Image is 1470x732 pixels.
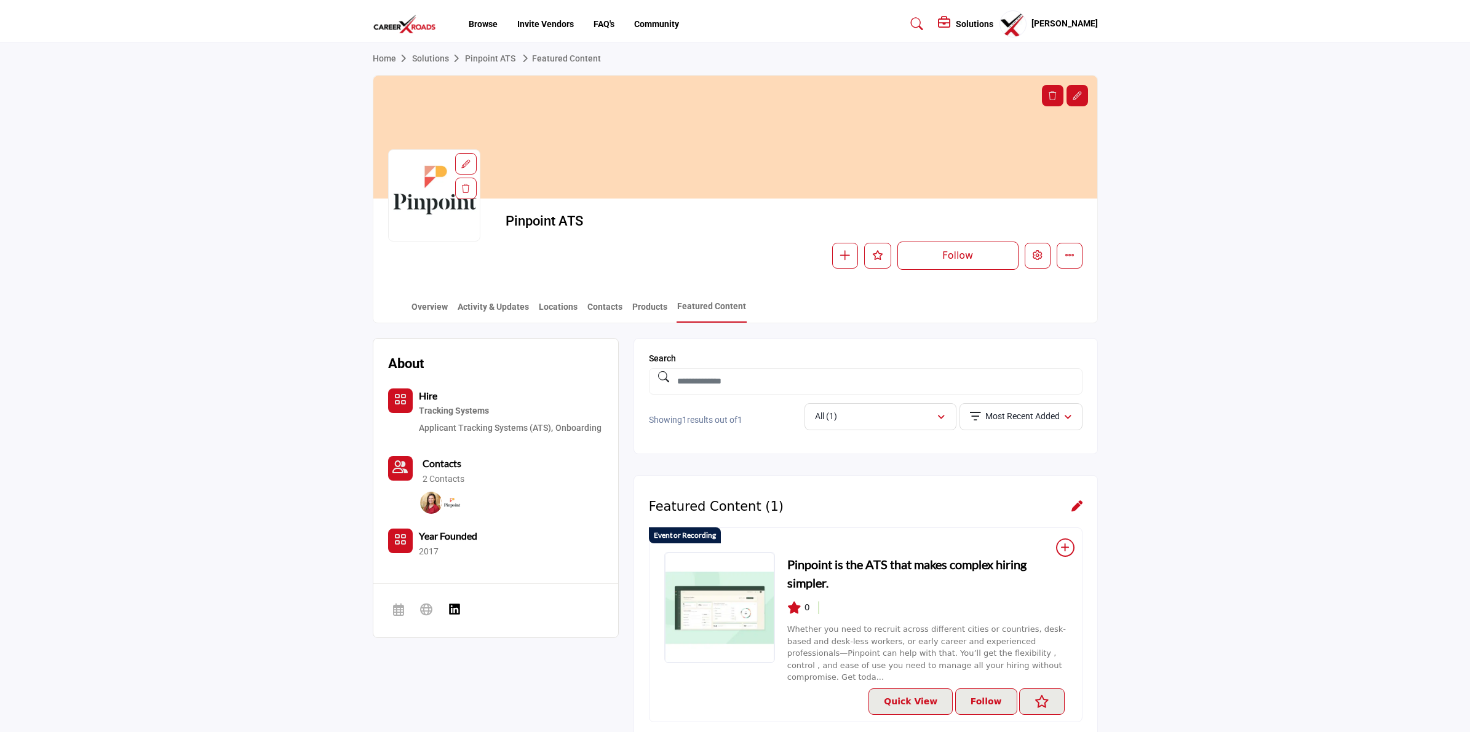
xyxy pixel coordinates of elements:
p: 2017 [419,546,439,558]
button: Category Icon [388,388,413,413]
a: Activity & Updates [457,301,530,322]
button: Follow [955,688,1017,715]
a: Community [634,19,679,29]
a: 2 Contacts [423,473,464,486]
img: site Logo [373,14,443,34]
button: Liked Resource [1019,688,1065,715]
a: Home [373,53,412,63]
p: Follow [971,695,1002,708]
button: More details [1057,243,1083,269]
a: Hire [419,392,437,401]
span: 0 [805,601,810,614]
a: Onboarding [555,423,602,433]
div: Solutions [938,17,993,31]
a: Contacts [587,301,623,322]
div: Aspect Ratio:6:1,Size:1200x200px [1067,85,1088,106]
a: Applicant Tracking Systems (ATS), [419,423,553,433]
img: Pinpoint A. [441,492,463,514]
b: Contacts [423,457,461,469]
p: All (1) [815,411,837,423]
a: Invite Vendors [517,19,574,29]
button: Edit company [1025,243,1051,269]
p: Event or Recording [654,530,716,541]
a: Search [899,14,931,34]
a: Locations [538,301,578,322]
p: Showing results out of [649,414,797,427]
p: Quick View [884,695,937,708]
p: Most Recent Added [985,411,1060,423]
span: 1 [682,415,687,425]
div: Systems for tracking and managing candidate applications, interviews, and onboarding processes. [419,403,602,419]
h2: Pinpoint ATS [506,213,844,229]
div: Aspect Ratio:1:1,Size:400x400px [455,153,477,175]
a: Pinpoint ATS [465,53,515,63]
img: LinkedIn [448,603,461,615]
b: Hire [419,390,437,401]
a: Pinpoint is the ATS that makes complex hiring simpler. [664,552,775,663]
button: Show hide supplier dropdown [999,10,1027,37]
h2: Featured Content (1) [649,499,784,514]
img: Pinpoint is the ATS that makes complex hiring simpler. [665,553,774,663]
span: 1 [737,415,742,425]
a: Browse [469,19,498,29]
a: Link of redirect to contact page [388,456,413,481]
button: Most Recent Added [959,403,1083,430]
h5: Solutions [956,18,993,30]
a: Contacts [423,456,461,471]
img: Janelle G. [420,492,442,514]
a: Whether you need to recruit across different cities or countries, desk-based and desk-less worker... [787,624,1066,682]
button: Quick View [868,688,953,715]
a: Pinpoint is the ATS that makes complex hiring simpler. [787,555,1067,592]
h2: About [388,353,424,374]
h5: [PERSON_NAME] [1031,18,1098,30]
button: Like [864,243,891,269]
a: FAQ's [594,19,614,29]
button: All (1) [805,403,956,430]
a: Featured Content [518,53,601,63]
h1: Search [649,353,1083,364]
a: Solutions [412,53,465,63]
a: Featured Content [677,300,747,323]
b: Year Founded [419,529,477,543]
a: Products [632,301,668,322]
button: Follow [897,242,1019,270]
button: Contact-Employee Icon [388,456,413,481]
a: Overview [411,301,448,322]
a: Tracking Systems [419,403,602,419]
button: No of member icon [388,529,413,553]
